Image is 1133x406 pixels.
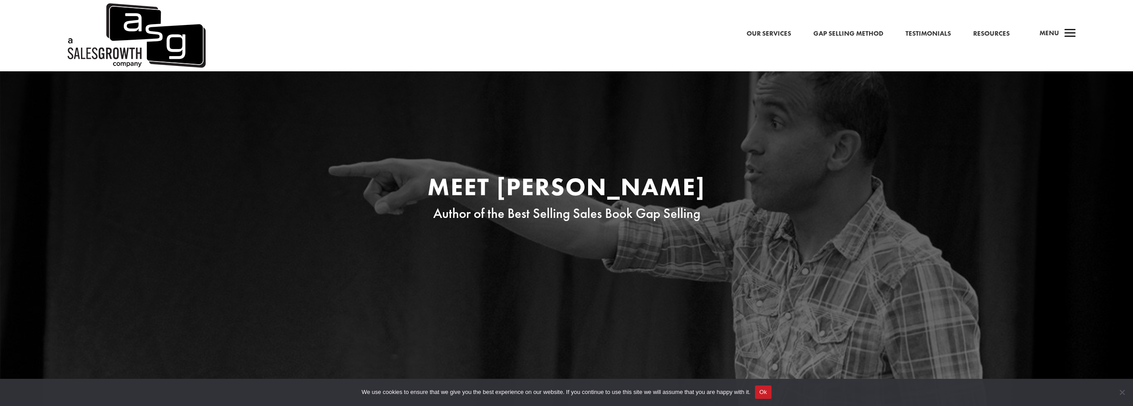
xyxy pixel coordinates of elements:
a: Resources [973,28,1010,40]
span: a [1061,25,1079,43]
a: Our Services [747,28,791,40]
a: Gap Selling Method [813,28,883,40]
h1: Meet [PERSON_NAME] [398,174,736,204]
span: We use cookies to ensure that we give you the best experience on our website. If you continue to ... [361,388,750,397]
span: No [1117,388,1126,397]
button: Ok [755,385,772,399]
a: Testimonials [906,28,951,40]
span: Menu [1040,29,1059,37]
span: Author of the Best Selling Sales Book Gap Selling [433,205,700,222]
